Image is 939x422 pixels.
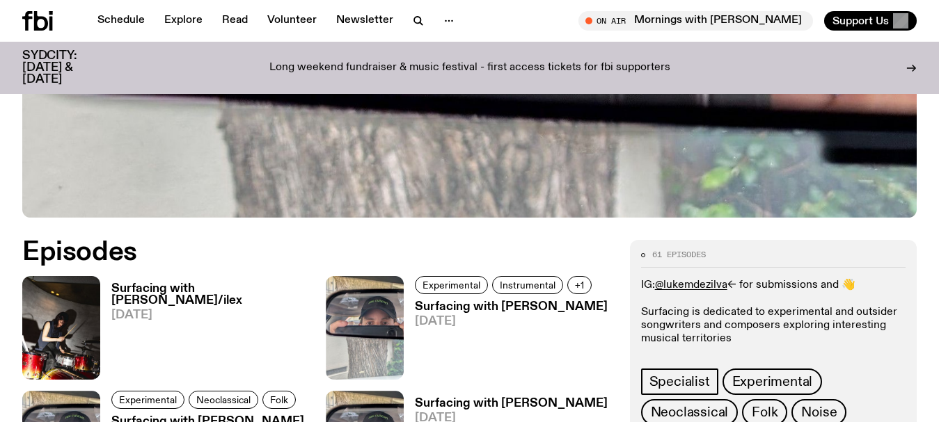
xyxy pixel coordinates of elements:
[415,276,488,294] a: Experimental
[415,301,608,313] h3: Surfacing with [PERSON_NAME]
[89,11,153,31] a: Schedule
[824,11,917,31] button: Support Us
[732,374,813,389] span: Experimental
[196,395,251,405] span: Neoclassical
[189,391,258,409] a: Neoclassical
[415,398,608,409] h3: Surfacing with [PERSON_NAME]
[404,301,608,380] a: Surfacing with [PERSON_NAME][DATE]
[415,316,608,327] span: [DATE]
[652,251,706,259] span: 61 episodes
[111,283,309,307] h3: Surfacing with [PERSON_NAME]/ilex
[492,276,563,294] a: Instrumental
[655,279,727,291] a: @lukemdezilva
[22,50,111,86] h3: SYDCITY: [DATE] & [DATE]
[641,279,906,346] p: IG: <- for submissions and 👋 Surfacing is dedicated to experimental and outsider songwriters and ...
[111,391,184,409] a: Experimental
[214,11,256,31] a: Read
[270,395,288,405] span: Folk
[567,276,592,294] button: +1
[262,391,296,409] a: Folk
[575,279,584,290] span: +1
[22,240,613,265] h2: Episodes
[752,405,778,420] span: Folk
[269,62,670,74] p: Long weekend fundraiser & music festival - first access tickets for fbi supporters
[578,11,813,31] button: On AirMornings with [PERSON_NAME]
[641,368,718,395] a: Specialist
[423,279,480,290] span: Experimental
[22,276,100,380] img: Image by Billy Zammit
[833,15,889,27] span: Support Us
[259,11,325,31] a: Volunteer
[801,405,837,420] span: Noise
[100,283,309,380] a: Surfacing with [PERSON_NAME]/ilex[DATE]
[649,374,710,389] span: Specialist
[651,405,729,420] span: Neoclassical
[723,368,823,395] a: Experimental
[119,395,177,405] span: Experimental
[156,11,211,31] a: Explore
[111,309,309,321] span: [DATE]
[328,11,402,31] a: Newsletter
[500,279,555,290] span: Instrumental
